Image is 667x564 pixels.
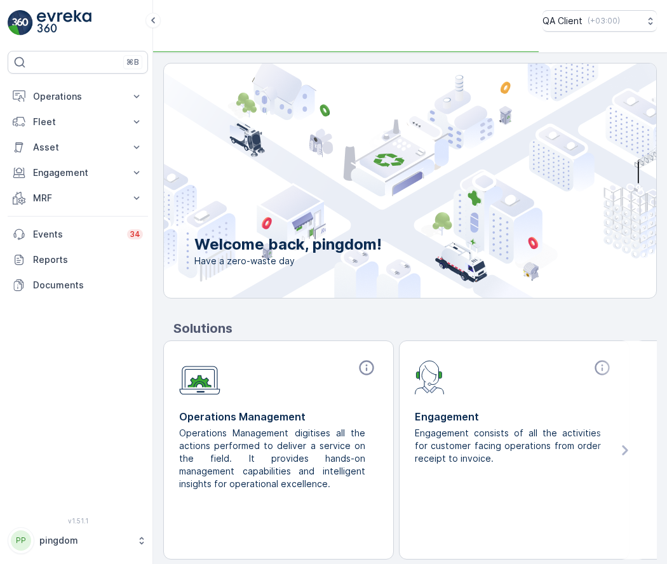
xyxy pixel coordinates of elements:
img: logo_light-DOdMpM7g.png [37,10,91,36]
p: Asset [33,141,123,154]
p: Events [33,228,119,241]
div: PP [11,530,31,551]
p: MRF [33,192,123,205]
p: Reports [33,253,143,266]
p: Solutions [173,319,657,338]
button: Operations [8,84,148,109]
p: Engagement consists of all the activities for customer facing operations from order receipt to in... [415,427,603,465]
p: Welcome back, pingdom! [194,234,382,255]
p: Documents [33,279,143,292]
img: logo [8,10,33,36]
a: Reports [8,247,148,272]
a: Documents [8,272,148,298]
p: Fleet [33,116,123,128]
button: Engagement [8,160,148,185]
p: Engagement [33,166,123,179]
p: Operations Management [179,409,378,424]
span: v 1.51.1 [8,517,148,525]
button: Fleet [8,109,148,135]
p: Operations Management digitises all the actions performed to deliver a service on the field. It p... [179,427,368,490]
p: ( +03:00 ) [588,16,620,26]
span: Have a zero-waste day [194,255,382,267]
img: module-icon [415,359,445,394]
p: Operations [33,90,123,103]
button: Asset [8,135,148,160]
p: QA Client [542,15,583,27]
img: city illustration [107,64,656,298]
p: Engagement [415,409,614,424]
p: pingdom [39,534,130,547]
img: module-icon [179,359,220,395]
button: PPpingdom [8,527,148,554]
button: QA Client(+03:00) [542,10,657,32]
p: 34 [130,229,140,239]
a: Events34 [8,222,148,247]
button: MRF [8,185,148,211]
p: ⌘B [126,57,139,67]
